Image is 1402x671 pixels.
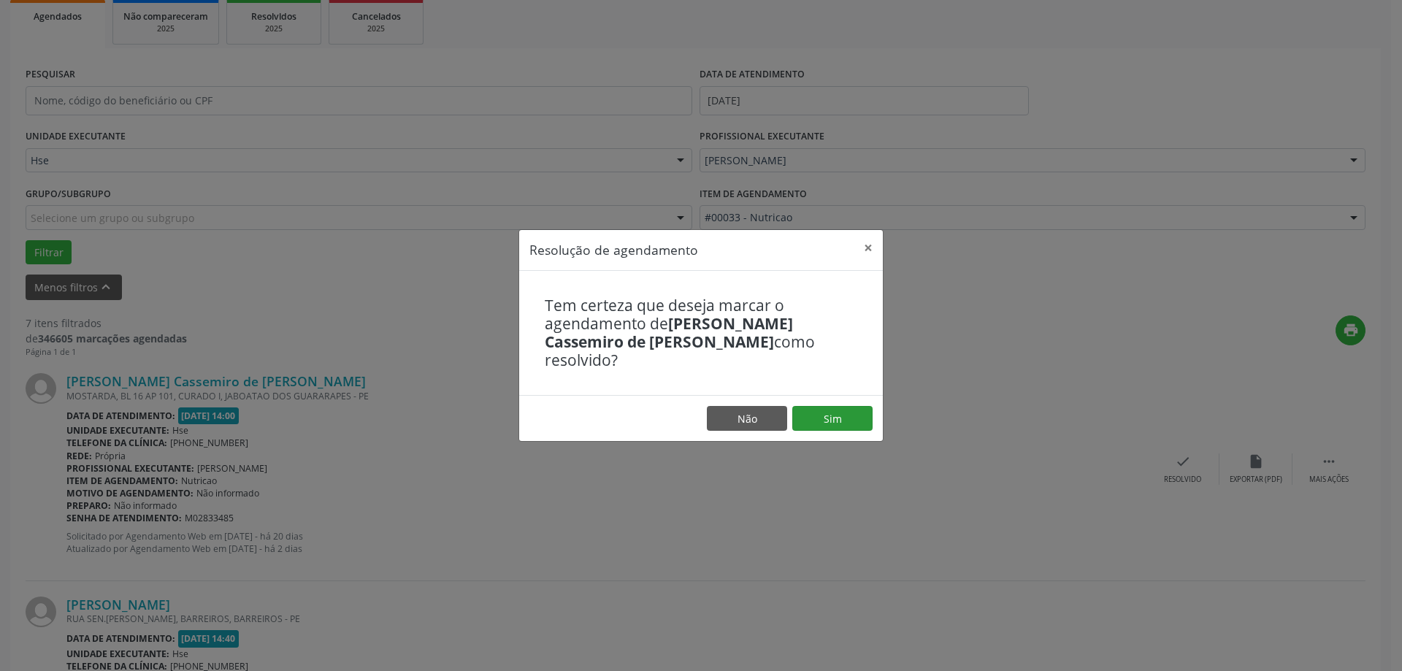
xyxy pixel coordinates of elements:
h5: Resolução de agendamento [529,240,698,259]
button: Close [854,230,883,266]
b: [PERSON_NAME] Cassemiro de [PERSON_NAME] [545,313,793,352]
button: Não [707,406,787,431]
button: Sim [792,406,873,431]
h4: Tem certeza que deseja marcar o agendamento de como resolvido? [545,296,857,370]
